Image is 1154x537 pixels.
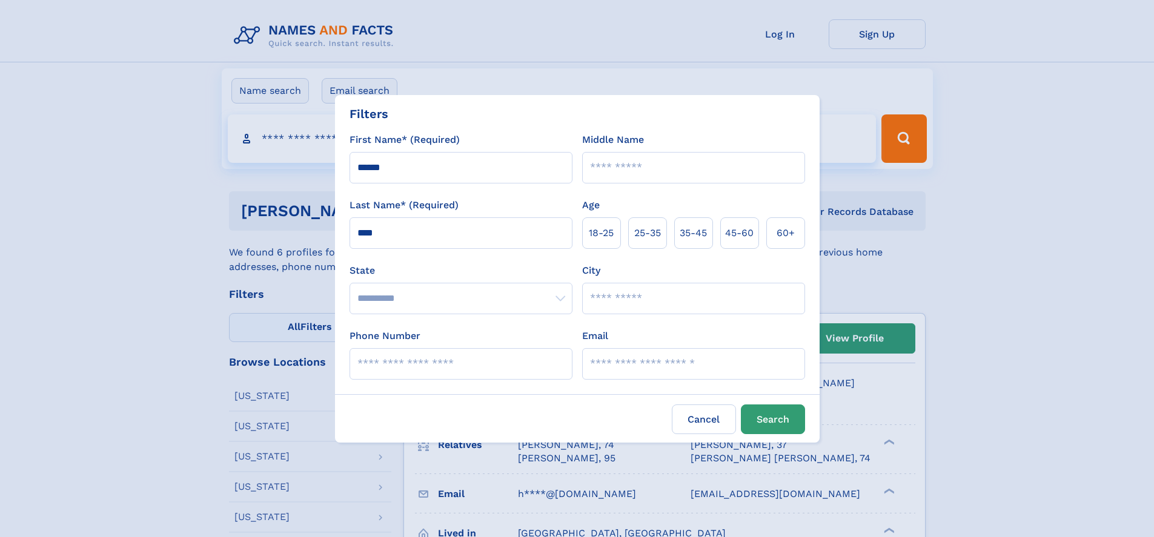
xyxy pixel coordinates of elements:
label: Last Name* (Required) [350,198,459,212]
label: State [350,263,572,278]
label: Email [582,329,608,343]
span: 35‑45 [680,226,707,240]
button: Search [741,404,805,434]
span: 25‑35 [634,226,661,240]
label: Age [582,198,600,212]
label: Phone Number [350,329,420,343]
div: Filters [350,105,388,123]
span: 60+ [777,226,795,240]
label: Middle Name [582,133,644,147]
span: 18‑25 [589,226,614,240]
label: Cancel [672,404,736,434]
label: City [582,263,600,278]
span: 45‑60 [725,226,754,240]
label: First Name* (Required) [350,133,460,147]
